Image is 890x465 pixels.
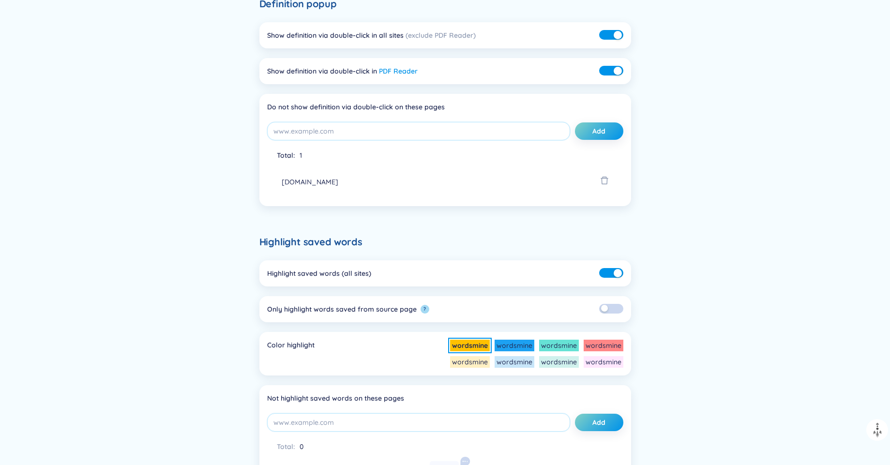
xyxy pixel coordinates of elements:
li: wordsmine [584,356,623,368]
span: [DOMAIN_NAME] [282,177,338,187]
div: Do not show definition via double-click on these pages [267,102,623,112]
li: wordsmine [539,356,579,368]
li: wordsmine [584,340,623,351]
li: wordsmine [450,356,490,368]
a: PDF Reader [379,67,418,75]
div: Highlight saved words (all sites) [267,268,371,279]
span: 1 [300,151,302,160]
input: www.example.com [267,413,570,432]
div: Only highlight words saved from source page [267,304,417,315]
img: to top [870,422,885,438]
div: Show definition via double-click in [267,66,418,76]
span: (exclude PDF Reader) [406,31,476,40]
li: wordsmine [495,356,534,368]
span: Total : [277,442,295,451]
div: Show definition via double-click in all sites [267,30,476,41]
div: Not highlight saved words on these pages [267,393,623,404]
li: wordsmine [495,340,534,351]
button: Add [575,122,623,140]
li: wordsmine [450,340,490,351]
h6: Highlight saved words [259,235,631,249]
li: wordsmine [539,340,579,351]
button: ? [421,305,429,314]
span: Add [592,126,605,136]
span: Total : [277,151,295,160]
span: delete [600,175,609,189]
button: Add [575,414,623,431]
input: www.example.com [267,122,570,140]
div: Color highlight [267,340,315,368]
span: 0 [300,442,303,451]
span: Add [592,418,605,427]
